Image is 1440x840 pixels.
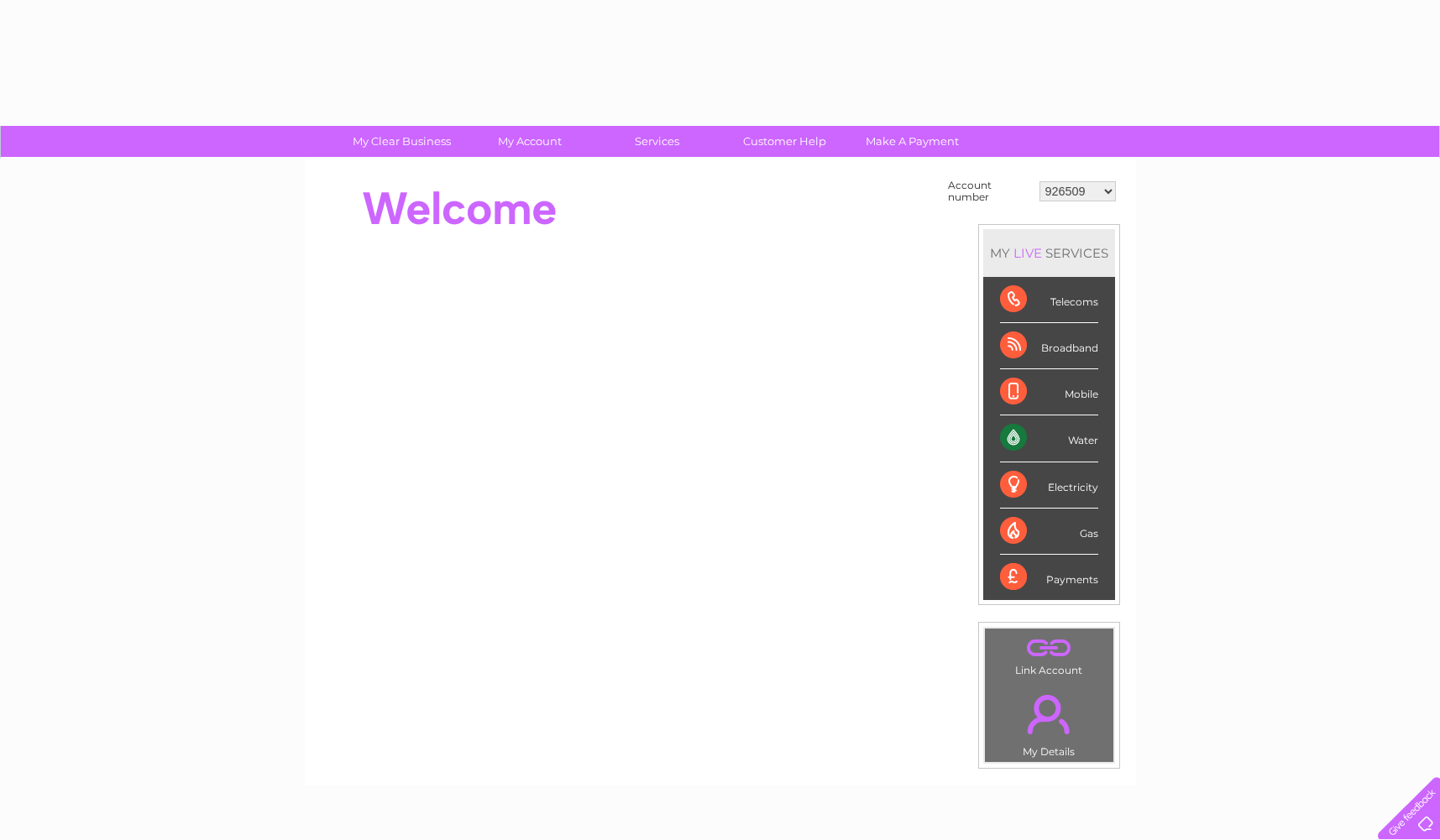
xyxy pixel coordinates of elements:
[989,685,1109,743] a: .
[1000,323,1098,369] div: Broadband
[1000,462,1098,509] div: Electricity
[1000,555,1098,600] div: Payments
[1000,415,1098,462] div: Water
[460,126,599,157] a: My Account
[984,628,1114,681] td: Link Account
[843,126,982,157] a: Make A Payment
[984,681,1114,763] td: My Details
[588,126,726,157] a: Services
[944,175,1035,207] td: Account number
[989,633,1109,662] a: .
[983,229,1115,277] div: MY SERVICES
[333,126,471,157] a: My Clear Business
[1000,369,1098,415] div: Mobile
[1000,277,1098,323] div: Telecoms
[715,126,854,157] a: Customer Help
[1000,509,1098,555] div: Gas
[1010,245,1045,261] div: LIVE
